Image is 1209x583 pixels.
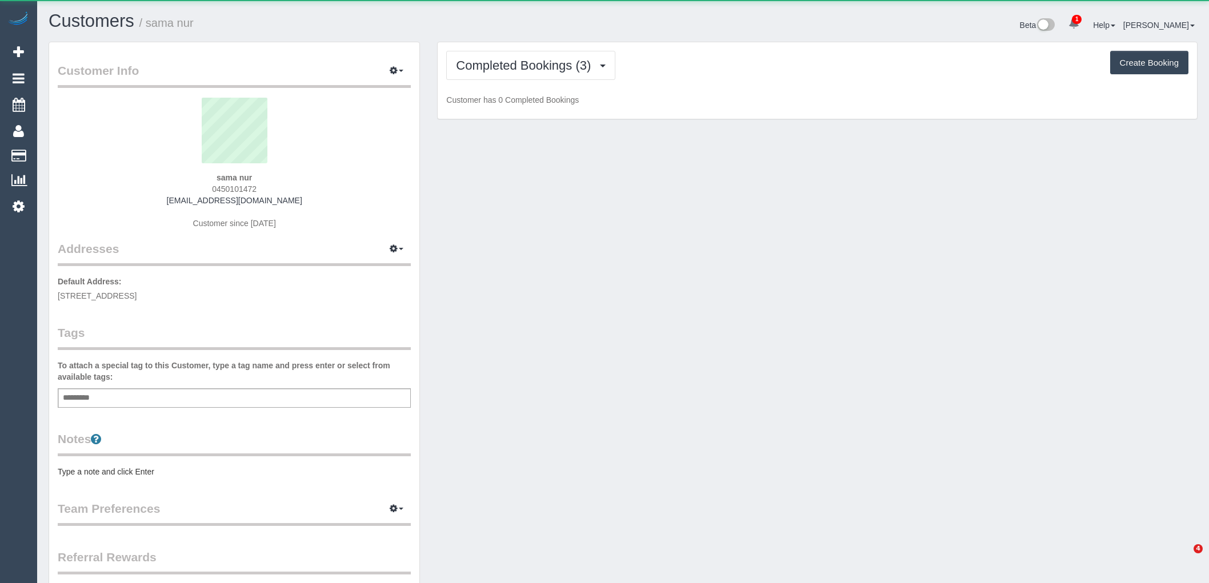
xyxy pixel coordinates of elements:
[446,94,1188,106] p: Customer has 0 Completed Bookings
[1194,544,1203,553] span: 4
[58,500,411,526] legend: Team Preferences
[1063,11,1085,37] a: 1
[1110,51,1188,75] button: Create Booking
[1093,21,1115,30] a: Help
[58,276,122,287] label: Default Address:
[139,17,194,29] small: / sama nur
[58,324,411,350] legend: Tags
[446,51,615,80] button: Completed Bookings (3)
[7,11,30,27] img: Automaid Logo
[49,11,134,31] a: Customers
[212,184,257,194] span: 0450101472
[193,219,276,228] span: Customer since [DATE]
[58,431,411,456] legend: Notes
[1123,21,1195,30] a: [PERSON_NAME]
[58,62,411,88] legend: Customer Info
[167,196,302,205] a: [EMAIL_ADDRESS][DOMAIN_NAME]
[1072,15,1082,24] span: 1
[58,291,137,300] span: [STREET_ADDRESS]
[1020,21,1055,30] a: Beta
[1036,18,1055,33] img: New interface
[1170,544,1198,572] iframe: Intercom live chat
[58,360,411,383] label: To attach a special tag to this Customer, type a tag name and press enter or select from availabl...
[217,173,252,182] strong: sama nur
[456,58,597,73] span: Completed Bookings (3)
[58,466,411,477] pre: Type a note and click Enter
[58,549,411,574] legend: Referral Rewards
